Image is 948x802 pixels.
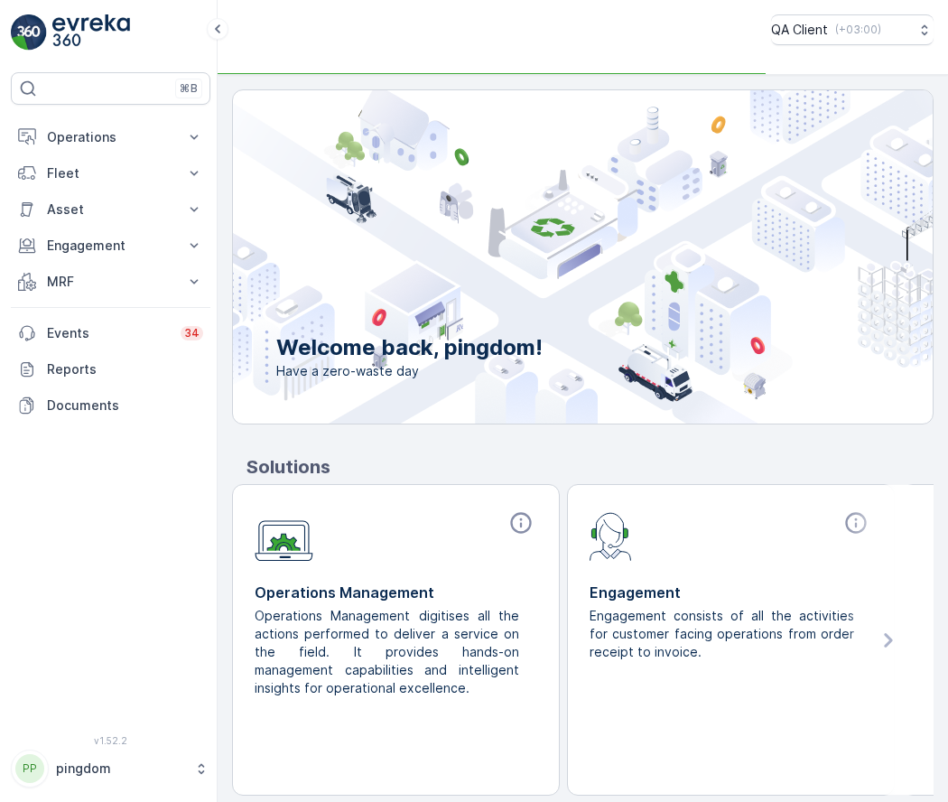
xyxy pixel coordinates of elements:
button: Asset [11,191,210,228]
img: logo_light-DOdMpM7g.png [52,14,130,51]
p: Operations Management digitises all the actions performed to deliver a service on the field. It p... [255,607,523,697]
p: MRF [47,273,174,291]
p: Welcome back, pingdom! [276,333,543,362]
p: pingdom [56,760,185,778]
button: MRF [11,264,210,300]
img: city illustration [152,90,933,424]
p: 34 [184,326,200,340]
p: Solutions [246,453,934,480]
p: Engagement consists of all the activities for customer facing operations from order receipt to in... [590,607,858,661]
span: Have a zero-waste day [276,362,543,380]
p: QA Client [771,21,828,39]
p: ⌘B [180,81,198,96]
button: PPpingdom [11,750,210,788]
p: Engagement [590,582,872,603]
p: Engagement [47,237,174,255]
p: Operations [47,128,174,146]
a: Documents [11,387,210,424]
p: Asset [47,200,174,219]
p: Reports [47,360,203,378]
a: Reports [11,351,210,387]
img: logo [11,14,47,51]
div: PP [15,754,44,783]
button: QA Client(+03:00) [771,14,934,45]
button: Operations [11,119,210,155]
span: v 1.52.2 [11,735,210,746]
p: ( +03:00 ) [835,23,881,37]
p: Documents [47,396,203,415]
button: Engagement [11,228,210,264]
a: Events34 [11,315,210,351]
button: Fleet [11,155,210,191]
p: Operations Management [255,582,537,603]
p: Fleet [47,164,174,182]
img: module-icon [255,510,313,562]
img: module-icon [590,510,632,561]
p: Events [47,324,170,342]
